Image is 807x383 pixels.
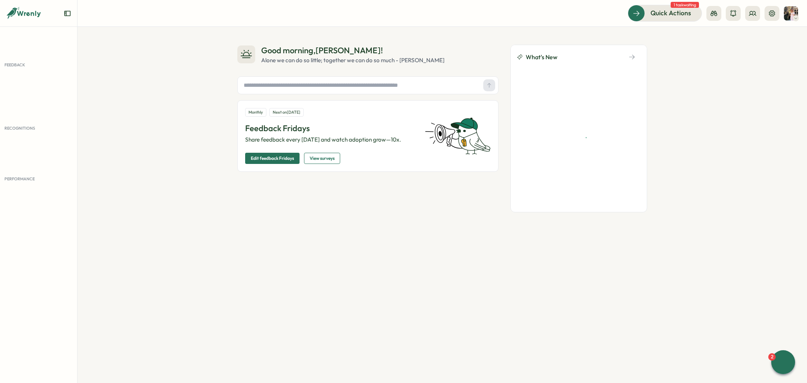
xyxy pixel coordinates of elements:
button: Quick Actions [628,5,702,21]
div: Monthly [245,108,266,117]
button: 2 [771,350,795,374]
button: View surveys [304,153,340,164]
span: View surveys [310,153,335,164]
span: 1 task waiting [671,2,699,8]
span: What's New [526,53,557,62]
div: Good morning , [PERSON_NAME] ! [261,45,444,56]
div: Alone we can do so little; together we can do so much - [PERSON_NAME] [261,56,444,64]
span: Edit feedback Fridays [251,153,294,164]
div: 2 [768,353,776,361]
button: Expand sidebar [64,10,71,17]
button: Edit feedback Fridays [245,153,300,164]
p: Share feedback every [DATE] and watch adoption grow—10x. [245,136,416,144]
p: Feedback Fridays [245,123,416,134]
img: Hannah Saunders [784,6,798,20]
div: Next on [DATE] [269,108,304,117]
span: Quick Actions [651,8,691,18]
